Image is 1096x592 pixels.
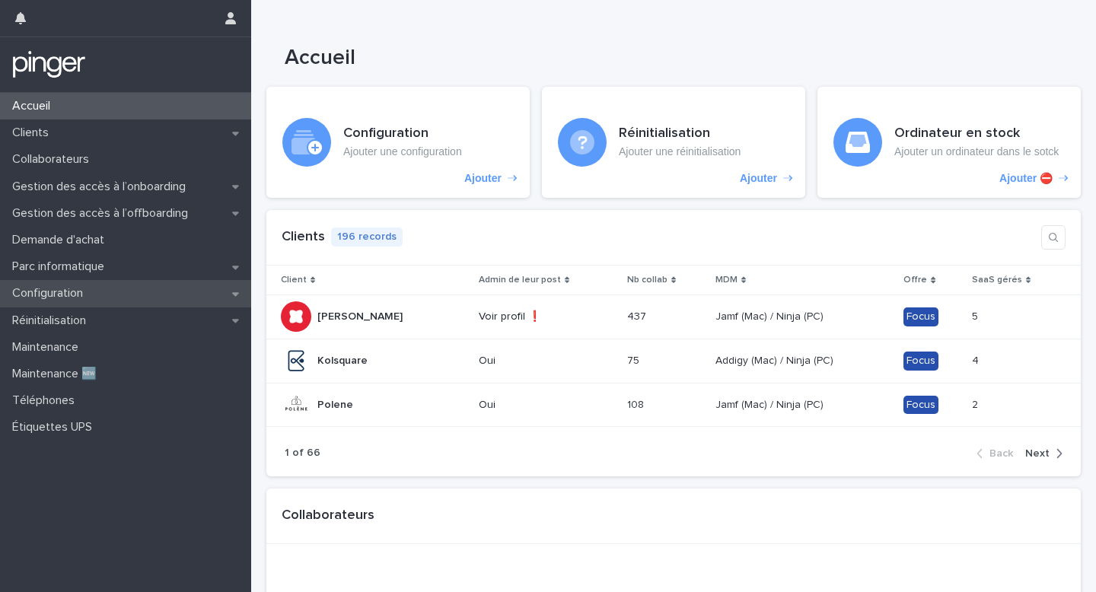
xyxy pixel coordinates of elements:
[285,447,320,460] p: 1 of 66
[266,339,1081,383] tr: KolsquareKolsquare Oui7575 Addigy (Mac) / Ninja (PC)Addigy (Mac) / Ninja (PC) Focus44
[6,286,95,301] p: Configuration
[1025,448,1050,459] span: Next
[343,126,462,142] h3: Configuration
[6,99,62,113] p: Accueil
[464,172,502,185] p: Ajouter
[977,447,1019,460] button: Back
[282,230,325,243] a: Clients
[331,228,403,247] p: 196 records
[317,307,406,323] p: [PERSON_NAME]
[6,206,200,221] p: Gestion des accès à l’offboarding
[894,126,1059,142] h3: Ordinateur en stock
[715,352,836,368] p: Addigy (Mac) / Ninja (PC)
[627,352,642,368] p: 75
[282,508,374,524] h1: Collaborateurs
[740,172,777,185] p: Ajouter
[903,352,938,371] div: Focus
[627,396,647,412] p: 108
[903,307,938,326] div: Focus
[619,145,741,158] p: Ajouter une réinitialisation
[1019,447,1063,460] button: Next
[479,355,606,368] p: Oui
[479,310,606,323] p: Voir profil ❗
[542,87,805,198] a: Ajouter
[281,272,307,288] p: Client
[972,352,982,368] p: 4
[6,367,109,381] p: Maintenance 🆕
[6,340,91,355] p: Maintenance
[479,272,561,288] p: Admin de leur post
[972,396,981,412] p: 2
[715,307,827,323] p: Jamf (Mac) / Ninja (PC)
[343,145,462,158] p: Ajouter une configuration
[989,448,1013,459] span: Back
[715,396,827,412] p: Jamf (Mac) / Ninja (PC)
[479,399,606,412] p: Oui
[285,46,1026,72] h1: Accueil
[6,180,198,194] p: Gestion des accès à l’onboarding
[6,393,87,408] p: Téléphones
[627,307,649,323] p: 437
[715,272,738,288] p: MDM
[619,126,741,142] h3: Réinitialisation
[894,145,1059,158] p: Ajouter un ordinateur dans le sotck
[817,87,1081,198] a: Ajouter ⛔️
[903,396,938,415] div: Focus
[12,49,86,80] img: mTgBEunGTSyRkCgitkcU
[972,272,1022,288] p: SaaS gérés
[6,152,101,167] p: Collaborateurs
[266,87,530,198] a: Ajouter
[317,396,356,412] p: Polene
[6,233,116,247] p: Demande d'achat
[266,383,1081,427] tr: PolenePolene Oui108108 Jamf (Mac) / Ninja (PC)Jamf (Mac) / Ninja (PC) Focus22
[6,314,98,328] p: Réinitialisation
[903,272,927,288] p: Offre
[6,126,61,140] p: Clients
[6,420,104,434] p: Étiquettes UPS
[972,307,981,323] p: 5
[627,272,667,288] p: Nb collab
[999,172,1053,185] p: Ajouter ⛔️
[6,259,116,274] p: Parc informatique
[266,294,1081,339] tr: [PERSON_NAME][PERSON_NAME] Voir profil ❗437437 Jamf (Mac) / Ninja (PC)Jamf (Mac) / Ninja (PC) Foc...
[317,352,371,368] p: Kolsquare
